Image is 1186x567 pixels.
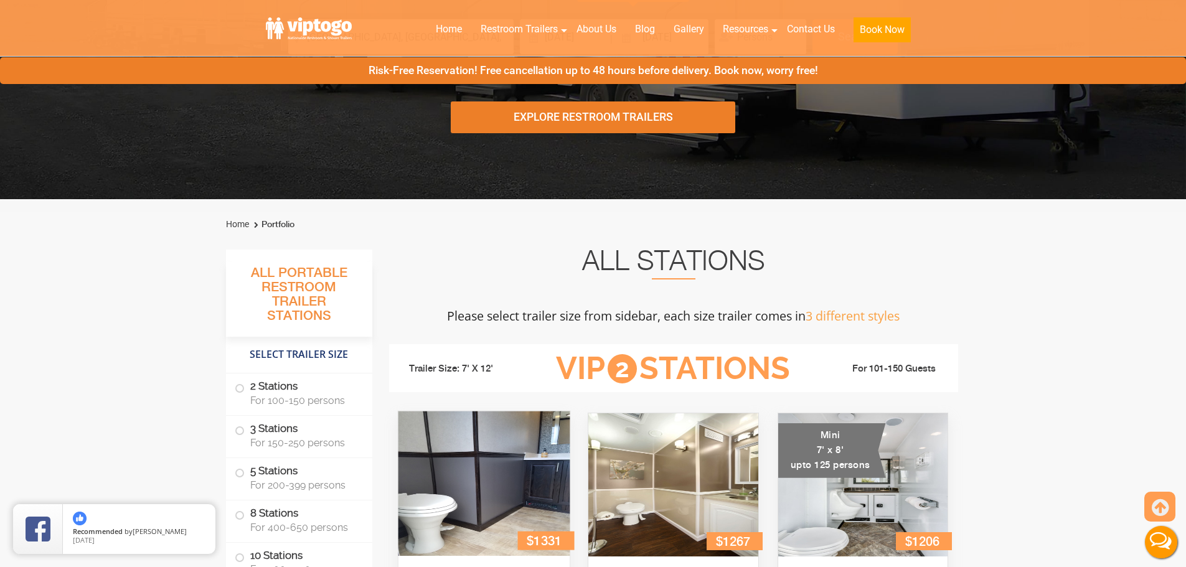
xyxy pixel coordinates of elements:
img: Side view of two station restroom trailer with separate doors for males and females [588,413,758,556]
span: 3 different styles [806,307,900,324]
a: Blog [626,16,664,43]
span: [DATE] [73,535,95,545]
img: Review Rating [26,517,50,541]
img: thumbs up icon [73,512,87,525]
div: $1331 [517,531,574,549]
label: 5 Stations [235,458,364,497]
button: Book Now [854,17,911,42]
h3: VIP Stations [537,352,809,386]
span: For 150-250 persons [250,437,357,449]
span: 2 [608,354,637,383]
a: Restroom Trailers [471,16,567,43]
div: Explore Restroom Trailers [451,101,735,133]
a: Contact Us [778,16,844,43]
li: Trailer Size: 7' X 12' [398,350,537,388]
label: 8 Stations [235,500,364,539]
div: Mini 7' x 8' upto 125 persons [778,423,886,478]
a: Book Now [844,16,920,50]
img: Side view of two station restroom trailer with separate doors for males and females [398,411,569,556]
li: For 101-150 Guests [810,362,949,377]
a: Home [226,219,249,229]
h3: All Portable Restroom Trailer Stations [226,262,372,337]
span: Recommended [73,527,123,536]
span: by [73,528,205,537]
label: 3 Stations [235,416,364,454]
h2: All Stations [389,250,958,279]
a: Resources [713,16,778,43]
span: [PERSON_NAME] [133,527,187,536]
h4: Select Trailer Size [226,343,372,367]
p: Please select trailer size from sidebar, each size trailer comes in [389,304,958,328]
span: For 400-650 persons [250,522,357,533]
button: Live Chat [1136,517,1186,567]
span: For 200-399 persons [250,479,357,491]
a: Home [426,16,471,43]
img: A mini restroom trailer with two separate stations and separate doors for males and females [778,413,948,556]
label: 2 Stations [235,373,364,412]
div: $1206 [896,532,952,550]
a: About Us [567,16,626,43]
li: Portfolio [251,217,294,232]
a: Gallery [664,16,713,43]
span: For 100-150 persons [250,395,357,406]
div: $1267 [707,532,763,550]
